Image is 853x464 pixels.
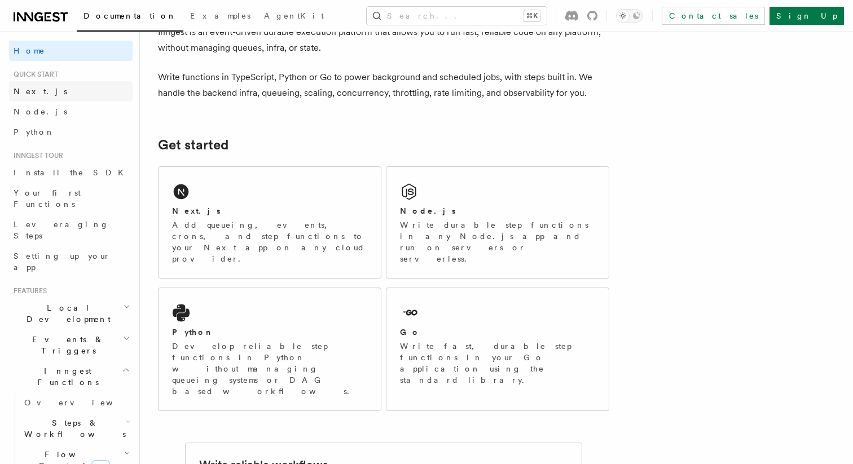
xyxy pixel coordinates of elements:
span: Overview [24,398,140,407]
a: Your first Functions [9,183,133,214]
h2: Go [400,326,420,338]
span: Next.js [14,87,67,96]
p: Write durable step functions in any Node.js app and run on servers or serverless. [400,219,595,264]
span: Node.js [14,107,67,116]
span: Events & Triggers [9,334,123,356]
button: Inngest Functions [9,361,133,392]
span: Quick start [9,70,58,79]
a: AgentKit [257,3,331,30]
a: PythonDevelop reliable step functions in Python without managing queueing systems or DAG based wo... [158,288,381,411]
span: Inngest Functions [9,365,122,388]
a: Overview [20,392,133,413]
span: Local Development [9,302,123,325]
button: Search...⌘K [367,7,547,25]
p: Write functions in TypeScript, Python or Go to power background and scheduled jobs, with steps bu... [158,69,609,101]
a: Contact sales [662,7,765,25]
p: Add queueing, events, crons, and step functions to your Next app on any cloud provider. [172,219,367,264]
kbd: ⌘K [524,10,540,21]
span: Inngest tour [9,151,63,160]
span: Home [14,45,45,56]
h2: Python [172,326,214,338]
a: Documentation [77,3,183,32]
span: Steps & Workflows [20,417,126,440]
span: Examples [190,11,250,20]
a: Next.jsAdd queueing, events, crons, and step functions to your Next app on any cloud provider. [158,166,381,279]
a: Node.js [9,101,133,122]
span: Leveraging Steps [14,220,109,240]
span: Features [9,286,47,295]
p: Develop reliable step functions in Python without managing queueing systems or DAG based workflows. [172,341,367,397]
a: Sign Up [770,7,844,25]
button: Events & Triggers [9,329,133,361]
a: Get started [158,137,228,153]
span: AgentKit [264,11,324,20]
h2: Node.js [400,205,456,216]
h2: Next.js [172,205,221,216]
button: Local Development [9,298,133,329]
span: Documentation [83,11,177,20]
button: Steps & Workflows [20,413,133,444]
a: Leveraging Steps [9,214,133,246]
span: Install the SDK [14,168,130,177]
p: Write fast, durable step functions in your Go application using the standard library. [400,341,595,386]
a: Node.jsWrite durable step functions in any Node.js app and run on servers or serverless. [386,166,609,279]
a: Install the SDK [9,162,133,183]
a: Setting up your app [9,246,133,277]
span: Setting up your app [14,251,111,272]
a: Examples [183,3,257,30]
span: Your first Functions [14,188,81,209]
a: Next.js [9,81,133,101]
a: Python [9,122,133,142]
button: Toggle dark mode [616,9,643,23]
a: GoWrite fast, durable step functions in your Go application using the standard library. [386,288,609,411]
a: Home [9,41,133,61]
p: Inngest is an event-driven durable execution platform that allows you to run fast, reliable code ... [158,24,609,56]
span: Python [14,127,55,136]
